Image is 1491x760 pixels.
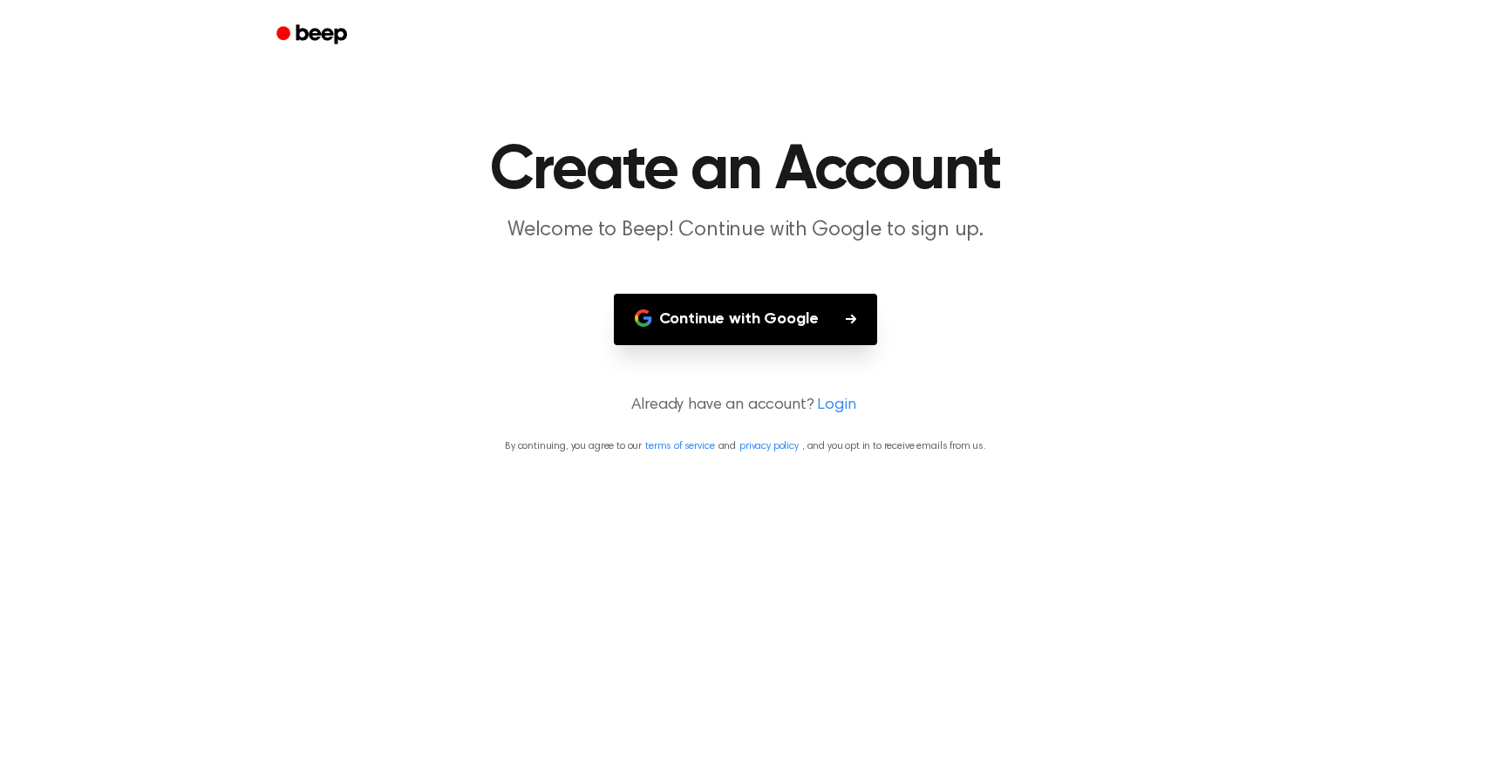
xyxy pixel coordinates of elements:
button: Continue with Google [614,294,878,345]
a: terms of service [645,441,714,451]
a: privacy policy [739,441,799,451]
p: By continuing, you agree to our and , and you opt in to receive emails from us. [21,438,1470,454]
a: Beep [264,18,363,52]
a: Login [817,394,855,417]
p: Welcome to Beep! Continue with Google to sign up. [411,216,1080,245]
p: Already have an account? [21,394,1470,417]
h1: Create an Account [299,139,1192,202]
